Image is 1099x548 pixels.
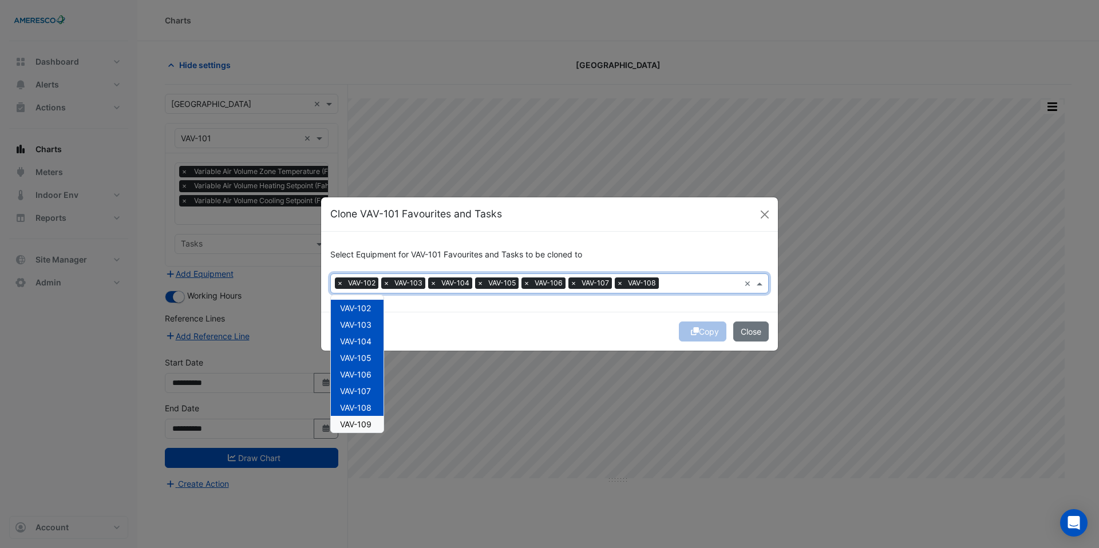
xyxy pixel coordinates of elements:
[340,370,371,379] span: VAV-106
[568,277,579,289] span: ×
[340,353,371,363] span: VAV-105
[340,320,371,329] span: VAV-103
[340,403,371,412] span: VAV-108
[330,207,502,221] h5: Clone VAV-101 Favourites and Tasks
[485,277,519,289] span: VAV-105
[733,321,769,341] button: Close
[521,277,532,289] span: ×
[438,277,472,289] span: VAV-104
[1060,509,1088,537] div: Open Intercom Messenger
[340,303,371,313] span: VAV-102
[392,277,425,289] span: VAV-103
[428,277,438,289] span: ×
[340,386,371,396] span: VAV-107
[335,277,345,289] span: ×
[615,277,625,289] span: ×
[579,277,612,289] span: VAV-107
[744,277,754,289] span: Clear
[340,336,371,346] span: VAV-104
[756,206,773,223] button: Close
[532,277,566,289] span: VAV-106
[475,277,485,289] span: ×
[625,277,659,289] span: VAV-108
[331,295,384,432] div: Options List
[381,277,392,289] span: ×
[340,419,371,429] span: VAV-109
[330,250,769,260] h6: Select Equipment for VAV-101 Favourites and Tasks to be cloned to
[345,277,378,289] span: VAV-102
